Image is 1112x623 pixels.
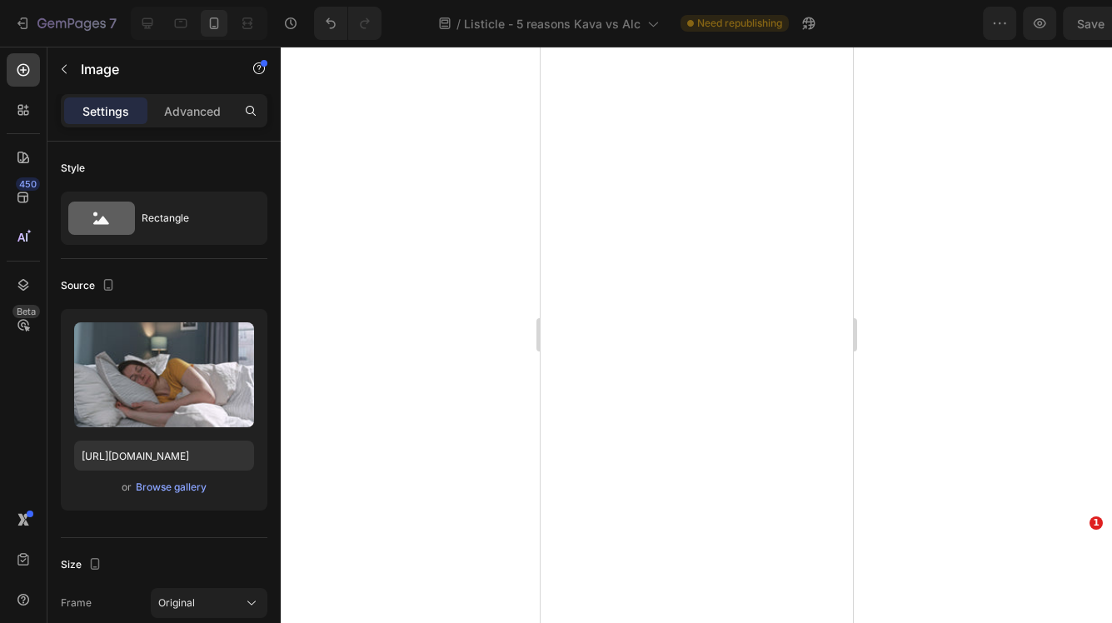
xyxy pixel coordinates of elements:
button: Publish [1001,7,1071,40]
span: Original [158,596,195,611]
div: Size [61,554,105,576]
span: or [122,477,132,497]
div: Source [61,275,118,297]
p: 7 [109,13,117,33]
p: Image [81,59,222,79]
div: Undo/Redo [314,7,381,40]
button: Original [151,588,267,618]
span: Listicle - 5 reasons Kava vs Alc [464,15,641,32]
span: Need republishing [697,16,782,31]
span: Save [954,17,981,31]
label: Frame [61,596,92,611]
div: Beta [12,305,40,318]
img: preview-image [74,322,254,427]
button: Save [940,7,995,40]
iframe: Design area [541,47,853,623]
p: Settings [82,102,129,120]
div: Browse gallery [136,480,207,495]
iframe: Intercom live chat [1055,541,1095,581]
div: Publish [1015,15,1057,32]
div: Rectangle [142,199,243,237]
button: Browse gallery [135,479,207,496]
span: 1 [1090,516,1103,530]
div: 450 [16,177,40,191]
p: Advanced [164,102,221,120]
input: https://example.com/image.jpg [74,441,254,471]
span: / [456,15,461,32]
button: 7 [7,7,124,40]
div: Style [61,161,85,176]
